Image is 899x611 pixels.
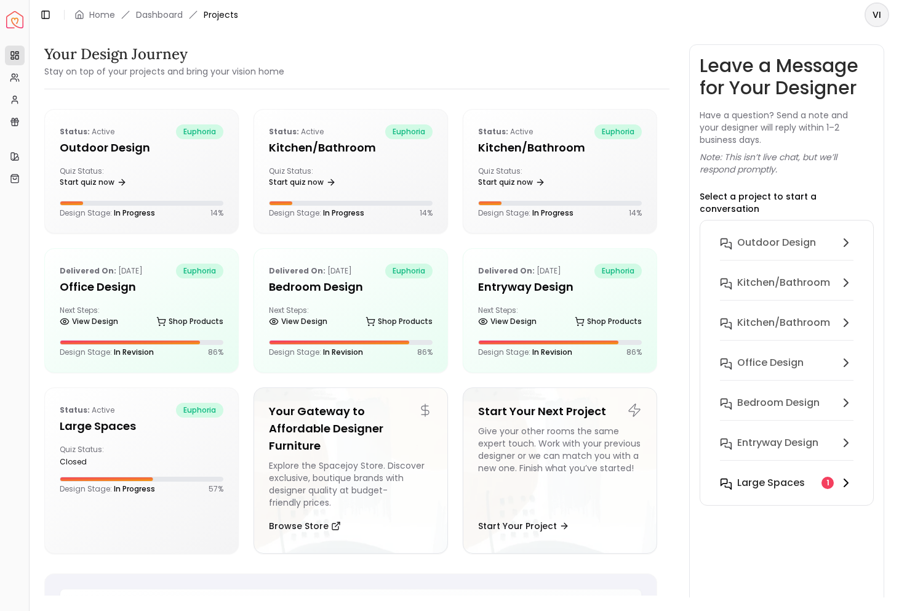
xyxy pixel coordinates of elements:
div: Quiz Status: [478,166,555,191]
p: Note: This isn’t live chat, but we’ll respond promptly. [700,151,874,176]
p: Select a project to start a conversation [700,190,874,215]
button: entryway design [710,431,863,471]
a: View Design [478,313,537,330]
a: View Design [269,313,327,330]
p: 86 % [208,347,223,357]
h5: Large Spaces [60,418,223,435]
h6: Bedroom design [737,395,820,410]
a: Your Gateway to Affordable Designer FurnitureExplore the Spacejoy Store. Discover exclusive, bout... [254,387,448,554]
b: Status: [60,405,90,415]
h3: Leave a Message for Your Designer [700,55,874,99]
a: Spacejoy [6,11,23,28]
button: Office design [710,350,863,390]
h6: Large Spaces [737,475,805,490]
button: VI [865,2,889,27]
b: Delivered on: [269,265,326,276]
p: 86 % [626,347,642,357]
button: Large Spaces1 [710,471,863,495]
h5: Start Your Next Project [478,403,642,420]
p: active [478,124,533,139]
a: Dashboard [136,9,183,21]
p: 57 % [209,484,223,494]
div: Quiz Status: [269,166,346,191]
h5: Outdoor design [60,139,223,156]
h5: Bedroom design [269,278,433,296]
span: In Revision [323,347,363,357]
p: 14 % [629,208,642,218]
div: Give your other rooms the same expert touch. Work with your previous designer or we can match you... [478,425,642,509]
h6: Outdoor design [737,235,816,250]
a: Start quiz now [478,174,545,191]
a: Start Your Next ProjectGive your other rooms the same expert touch. Work with your previous desig... [463,387,657,554]
span: In Progress [532,208,573,218]
p: Design Stage: [478,347,572,357]
h6: Kitchen/Bathroom [737,315,830,330]
span: euphoria [594,124,642,139]
span: euphoria [385,124,433,139]
b: Status: [478,126,508,137]
h3: Your Design Journey [44,44,284,64]
span: In Progress [114,484,155,494]
h5: Kitchen/Bathroom [269,139,433,156]
div: Next Steps: [269,305,433,330]
p: Design Stage: [478,208,573,218]
span: In Progress [323,208,364,218]
p: 14 % [210,208,223,218]
p: active [60,124,114,139]
span: euphoria [594,264,642,278]
div: 1 [821,477,834,489]
h6: Kitchen/Bathroom [737,275,830,290]
a: Shop Products [366,313,433,330]
span: In Revision [114,347,154,357]
a: Shop Products [156,313,223,330]
span: euphoria [176,403,223,418]
p: [DATE] [478,264,561,278]
h6: entryway design [737,435,818,450]
span: euphoria [176,264,223,278]
button: Browse Store [269,514,341,538]
span: In Revision [532,347,572,357]
div: Quiz Status: [60,166,137,191]
a: View Design [60,313,118,330]
h5: Kitchen/Bathroom [478,139,642,156]
p: 14 % [420,208,433,218]
button: Kitchen/Bathroom [710,270,863,310]
p: active [60,403,114,418]
p: Design Stage: [60,208,155,218]
h5: Office design [60,278,223,296]
h5: entryway design [478,278,642,296]
a: Start quiz now [269,174,336,191]
a: Start quiz now [60,174,127,191]
p: active [269,124,324,139]
b: Delivered on: [478,265,535,276]
b: Status: [269,126,299,137]
span: euphoria [176,124,223,139]
b: Status: [60,126,90,137]
a: Shop Products [575,313,642,330]
span: euphoria [385,264,433,278]
img: Spacejoy Logo [6,11,23,28]
p: Design Stage: [60,347,154,357]
p: 86 % [417,347,433,357]
nav: breadcrumb [74,9,238,21]
div: Quiz Status: [60,445,137,467]
p: Design Stage: [269,208,364,218]
button: Start Your Project [478,514,569,538]
span: VI [866,4,888,26]
button: Kitchen/Bathroom [710,310,863,350]
h6: Office design [737,355,804,370]
small: Stay on top of your projects and bring your vision home [44,65,284,78]
p: Design Stage: [60,484,155,494]
p: Have a question? Send a note and your designer will reply within 1–2 business days. [700,109,874,146]
div: Explore the Spacejoy Store. Discover exclusive, boutique brands with designer quality at budget-f... [269,459,433,509]
span: Projects [204,9,238,21]
button: Outdoor design [710,230,863,270]
a: Home [89,9,115,21]
p: [DATE] [269,264,352,278]
div: closed [60,457,137,467]
p: [DATE] [60,264,143,278]
p: Design Stage: [269,347,363,357]
div: Next Steps: [478,305,642,330]
button: Bedroom design [710,390,863,431]
div: Next Steps: [60,305,223,330]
